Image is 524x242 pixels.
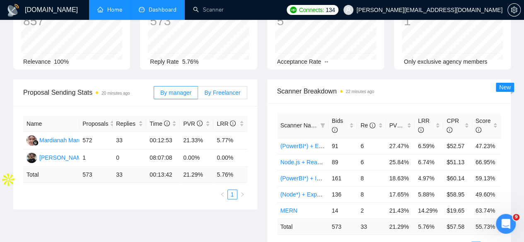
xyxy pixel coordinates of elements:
[472,202,501,218] td: 63.74%
[227,189,237,199] li: 1
[418,127,424,133] span: info-circle
[508,7,520,13] span: setting
[326,5,335,14] span: 134
[386,218,415,235] td: 21.29 %
[328,202,357,218] td: 14
[328,154,357,170] td: 89
[476,117,491,133] span: Score
[101,91,130,96] time: 20 minutes ago
[204,89,240,96] span: By Freelancer
[146,132,180,149] td: 00:12:53
[146,149,180,167] td: 08:07:08
[290,7,297,13] img: upwork-logo.png
[357,202,386,218] td: 2
[472,154,501,170] td: 66.95%
[27,154,87,161] a: MJ[PERSON_NAME]
[149,6,176,13] span: Dashboard
[499,84,511,91] span: New
[97,6,122,13] a: homeHome
[79,116,113,132] th: Proposals
[79,132,113,149] td: 572
[472,186,501,202] td: 49.60%
[113,132,146,149] td: 33
[228,190,237,199] a: 1
[443,154,472,170] td: $51.13
[27,137,96,143] a: MMMardianah Mardianah
[23,116,79,132] th: Name
[183,120,203,127] span: PVR
[357,138,386,154] td: 6
[386,154,415,170] td: 25.84%
[150,58,179,65] span: Reply Rate
[230,120,236,126] span: info-circle
[39,153,87,162] div: [PERSON_NAME]
[415,186,443,202] td: 5.88%
[472,218,501,235] td: 55.73 %
[415,202,443,218] td: 14.29%
[476,127,481,133] span: info-circle
[280,207,297,214] a: MERN
[328,186,357,202] td: 136
[443,218,472,235] td: $ 57.58
[7,4,20,17] img: logo
[213,132,247,149] td: 5.77%
[496,214,516,234] iframe: Intercom live chat
[54,58,69,65] span: 100%
[277,218,328,235] td: Total
[79,149,113,167] td: 1
[213,149,247,167] td: 0.00%
[415,218,443,235] td: 5.76 %
[193,6,224,13] a: searchScanner
[332,117,343,133] span: Bids
[220,192,225,197] span: left
[513,214,519,220] span: 9
[328,138,357,154] td: 91
[164,120,170,126] span: info-circle
[82,119,108,128] span: Proposals
[404,58,488,65] span: Only exclusive agency members
[23,87,154,98] span: Proposal Sending Stats
[386,202,415,218] td: 21.43%
[418,117,430,133] span: LRR
[357,154,386,170] td: 6
[217,120,236,127] span: LRR
[324,58,328,65] span: --
[27,135,37,146] img: MM
[139,7,145,12] span: dashboard
[182,58,199,65] span: 5.76%
[357,186,386,202] td: 8
[113,149,146,167] td: 0
[443,202,472,218] td: $19.65
[160,89,191,96] span: By manager
[27,153,37,163] img: MJ
[443,186,472,202] td: $58.95
[277,58,321,65] span: Acceptance Rate
[507,3,521,17] button: setting
[346,89,374,94] time: 22 minutes ago
[116,119,137,128] span: Replies
[328,218,357,235] td: 573
[180,132,213,149] td: 21.33%
[320,123,325,128] span: filter
[319,119,327,132] span: filter
[150,120,169,127] span: Time
[299,5,324,14] span: Connects:
[332,127,338,133] span: info-circle
[415,154,443,170] td: 6.74%
[33,140,39,146] img: gigradar-bm.png
[443,138,472,154] td: $52.57
[240,192,245,197] span: right
[280,191,361,198] a: (Node*) + Expert and Beginner.
[403,122,408,128] span: info-circle
[507,7,521,13] a: setting
[386,138,415,154] td: 27.47%
[197,120,203,126] span: info-circle
[369,122,375,128] span: info-circle
[447,127,452,133] span: info-circle
[357,218,386,235] td: 33
[386,186,415,202] td: 17.65%
[280,159,350,165] a: Node.js + React.js (Expert)
[39,136,96,145] div: Mardianah Mardianah
[415,138,443,154] td: 6.59%
[237,189,247,199] button: right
